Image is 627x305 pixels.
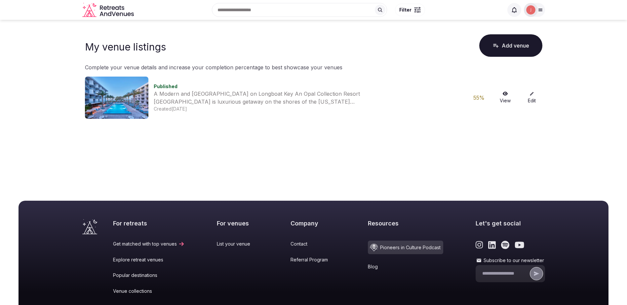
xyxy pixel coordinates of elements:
a: Venue collections [113,288,185,294]
a: Visit the homepage [82,3,135,17]
svg: Retreats and Venues company logo [82,3,135,17]
p: Complete your venue details and increase your completion percentage to best showcase your venues [85,63,542,71]
a: Pioneers in Culture Podcast [368,241,443,254]
a: Link to the retreats and venues LinkedIn page [488,241,496,249]
button: Add venue [479,34,542,57]
a: Popular destinations [113,272,185,279]
h2: For retreats [113,219,185,227]
a: Link to the retreats and venues Spotify page [501,241,509,249]
a: Contact [291,241,336,247]
div: A Modern and [GEOGRAPHIC_DATA] on Longboat Key An Opal Collection Resort [GEOGRAPHIC_DATA] is lux... [154,90,369,106]
a: Blog [368,263,443,270]
a: Get matched with top venues [113,241,185,247]
h1: My venue listings [85,41,166,53]
h2: Resources [368,219,443,227]
img: julia.oletskaya [526,5,535,15]
button: Filter [395,4,425,16]
a: View [495,91,516,104]
h2: Let's get social [476,219,545,227]
div: Created [DATE] [154,106,463,112]
a: Edit [521,91,542,104]
a: Explore retreat venues [113,256,185,263]
a: Visit the homepage [82,219,97,234]
a: Link to the retreats and venues Instagram page [476,241,483,249]
label: Subscribe to our newsletter [476,257,545,264]
h2: For venues [217,219,258,227]
a: Link to the retreats and venues Youtube page [515,241,524,249]
div: 55 % [468,94,490,102]
a: Referral Program [291,256,336,263]
a: List your venue [217,241,258,247]
img: Venue cover photo for null [85,77,148,119]
h2: Company [291,219,336,227]
span: Filter [399,7,411,13]
span: Published [154,84,177,89]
